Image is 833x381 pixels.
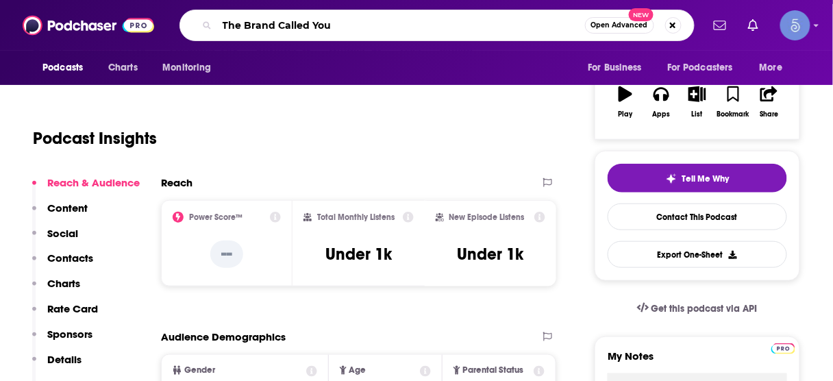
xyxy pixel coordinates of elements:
p: Content [47,201,88,214]
span: Get this podcast via API [651,303,758,315]
div: Apps [653,110,671,119]
button: open menu [658,55,753,81]
button: tell me why sparkleTell Me Why [608,164,787,193]
a: Charts [99,55,146,81]
button: Rate Card [32,302,98,328]
input: Search podcasts, credits, & more... [217,14,585,36]
button: Show profile menu [780,10,810,40]
h3: Under 1k [325,244,392,265]
button: Social [32,227,78,252]
span: More [760,58,783,77]
p: Charts [47,277,80,290]
button: Reach & Audience [32,176,140,201]
div: Share [760,110,778,119]
div: Play [619,110,633,119]
p: Social [47,227,78,240]
p: Reach & Audience [47,176,140,189]
span: Parental Status [463,366,524,375]
h2: Audience Demographics [161,330,286,343]
img: Podchaser Pro [771,343,795,354]
p: Sponsors [47,328,92,341]
a: Get this podcast via API [626,292,769,325]
h2: New Episode Listens [449,212,525,222]
p: Details [47,353,82,366]
button: Charts [32,277,80,302]
button: Contacts [32,251,93,277]
button: Export One-Sheet [608,241,787,268]
button: Share [751,77,787,127]
span: New [629,8,654,21]
div: Search podcasts, credits, & more... [179,10,695,41]
p: Contacts [47,251,93,265]
label: My Notes [608,349,787,373]
button: Apps [643,77,679,127]
p: -- [210,241,243,268]
a: Pro website [771,341,795,354]
span: Monitoring [162,58,211,77]
button: open menu [33,55,101,81]
h2: Reach [161,176,192,189]
button: Open AdvancedNew [585,17,654,34]
button: List [680,77,715,127]
p: Rate Card [47,302,98,315]
button: Sponsors [32,328,92,353]
h3: Under 1k [457,244,523,265]
span: Gender [184,366,215,375]
span: Logged in as Spiral5-G1 [780,10,810,40]
span: Tell Me Why [682,173,730,184]
button: Play [608,77,643,127]
span: For Business [588,58,642,77]
span: For Podcasters [667,58,733,77]
button: open menu [153,55,229,81]
a: Show notifications dropdown [708,14,732,37]
img: Podchaser - Follow, Share and Rate Podcasts [23,12,154,38]
button: Content [32,201,88,227]
button: open menu [750,55,800,81]
span: Open Advanced [591,22,648,29]
button: open menu [578,55,659,81]
h2: Total Monthly Listens [317,212,395,222]
h2: Power Score™ [189,212,243,222]
img: tell me why sparkle [666,173,677,184]
a: Contact This Podcast [608,204,787,230]
span: Age [349,366,366,375]
a: Show notifications dropdown [743,14,764,37]
div: List [692,110,703,119]
div: Bookmark [717,110,749,119]
span: Charts [108,58,138,77]
button: Details [32,353,82,378]
button: Bookmark [715,77,751,127]
span: Podcasts [42,58,83,77]
img: User Profile [780,10,810,40]
h1: Podcast Insights [33,128,157,149]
